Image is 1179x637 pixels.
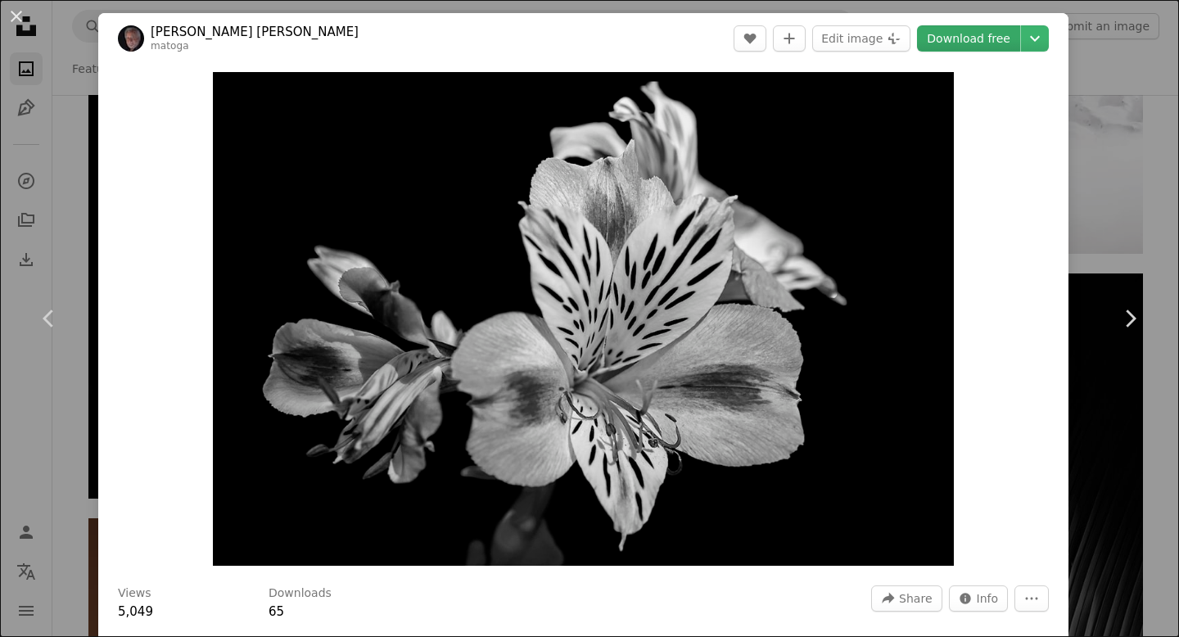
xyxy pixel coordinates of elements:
[269,604,284,619] span: 65
[269,585,332,602] h3: Downloads
[1081,240,1179,397] a: Next
[812,25,910,52] button: Edit image
[949,585,1009,612] button: Stats about this image
[213,72,954,566] img: white and black flower in black background
[213,72,954,566] button: Zoom in on this image
[151,40,189,52] a: matoga
[977,586,999,611] span: Info
[118,585,151,602] h3: Views
[151,24,359,40] a: [PERSON_NAME] [PERSON_NAME]
[1021,25,1049,52] button: Choose download size
[871,585,942,612] button: Share this image
[899,586,932,611] span: Share
[917,25,1020,52] a: Download free
[1014,585,1049,612] button: More Actions
[734,25,766,52] button: Like
[118,25,144,52] img: Go to Manuel Torres Garcia's profile
[118,604,153,619] span: 5,049
[773,25,806,52] button: Add to Collection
